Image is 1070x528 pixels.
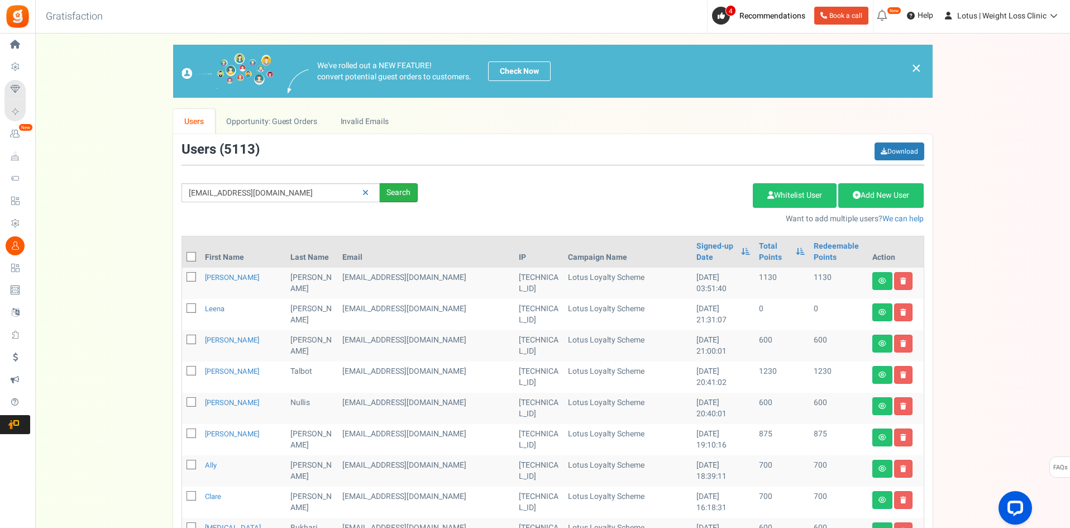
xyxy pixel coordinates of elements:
[838,183,924,208] a: Add New User
[329,109,400,134] a: Invalid Emails
[514,361,564,393] td: [TECHNICAL_ID]
[900,434,906,441] i: Delete user
[514,487,564,518] td: [TECHNICAL_ID]
[514,393,564,424] td: [TECHNICAL_ID]
[712,7,810,25] a: 4 Recommendations
[18,123,33,131] em: New
[868,236,924,268] th: Action
[563,268,692,299] td: Lotus Loyalty Scheme
[754,330,809,361] td: 600
[338,299,514,330] td: customer
[5,4,30,29] img: Gratisfaction
[514,299,564,330] td: [TECHNICAL_ID]
[915,10,933,21] span: Help
[809,330,868,361] td: 600
[286,487,338,518] td: [PERSON_NAME]
[882,213,924,225] a: We can help
[900,465,906,472] i: Delete user
[563,455,692,487] td: Lotus Loyalty Scheme
[181,142,260,157] h3: Users ( )
[809,424,868,455] td: 875
[181,53,274,89] img: images
[338,424,514,455] td: [EMAIL_ADDRESS][DOMAIN_NAME]
[338,487,514,518] td: customer
[696,241,735,263] a: Signed-up Date
[878,434,886,441] i: View details
[563,299,692,330] td: Lotus Loyalty Scheme
[205,491,221,502] a: Clare
[563,424,692,455] td: Lotus Loyalty Scheme
[488,61,551,81] a: Check Now
[338,330,514,361] td: customer
[563,393,692,424] td: Lotus Loyalty Scheme
[754,455,809,487] td: 700
[692,393,754,424] td: [DATE] 20:40:01
[809,455,868,487] td: 700
[205,272,259,283] a: [PERSON_NAME]
[957,10,1047,22] span: Lotus | Weight Loss Clinic
[514,424,564,455] td: [TECHNICAL_ID]
[878,372,886,378] i: View details
[514,330,564,361] td: [TECHNICAL_ID]
[286,299,338,330] td: [PERSON_NAME]
[286,455,338,487] td: [PERSON_NAME]
[900,497,906,503] i: Delete user
[563,361,692,393] td: Lotus Loyalty Scheme
[286,424,338,455] td: [PERSON_NAME]
[725,5,736,16] span: 4
[809,268,868,299] td: 1130
[692,299,754,330] td: [DATE] 21:31:07
[514,268,564,299] td: [TECHNICAL_ID]
[286,361,338,393] td: Talbot
[338,268,514,299] td: customer
[754,424,809,455] td: 875
[900,340,906,347] i: Delete user
[4,125,30,144] a: New
[434,213,924,225] p: Want to add multiple users?
[338,236,514,268] th: Email
[878,278,886,284] i: View details
[205,335,259,345] a: [PERSON_NAME]
[1053,457,1068,478] span: FAQs
[814,241,863,263] a: Redeemable Points
[809,487,868,518] td: 700
[754,487,809,518] td: 700
[563,330,692,361] td: Lotus Loyalty Scheme
[887,7,901,15] em: New
[286,268,338,299] td: [PERSON_NAME]
[224,140,255,159] span: 5113
[754,299,809,330] td: 0
[286,330,338,361] td: [PERSON_NAME]
[692,361,754,393] td: [DATE] 20:41:02
[563,236,692,268] th: Campaign Name
[205,429,259,439] a: [PERSON_NAME]
[514,236,564,268] th: IP
[205,366,259,377] a: [PERSON_NAME]
[215,109,328,134] a: Opportunity: Guest Orders
[692,330,754,361] td: [DATE] 21:00:01
[911,61,921,75] a: ×
[173,109,216,134] a: Users
[900,403,906,410] i: Delete user
[739,10,805,22] span: Recommendations
[692,424,754,455] td: [DATE] 19:10:16
[357,183,374,203] a: Reset
[181,183,380,202] input: Search by email or name
[878,465,886,472] i: View details
[317,60,471,83] p: We've rolled out a NEW FEATURE! convert potential guest orders to customers.
[205,397,259,408] a: [PERSON_NAME]
[900,372,906,378] i: Delete user
[814,7,868,25] a: Book a call
[900,278,906,284] i: Delete user
[754,393,809,424] td: 600
[809,393,868,424] td: 600
[900,309,906,316] i: Delete user
[754,268,809,299] td: 1130
[288,69,309,93] img: images
[380,183,418,202] div: Search
[200,236,286,268] th: First Name
[34,6,115,28] h3: Gratisfaction
[338,455,514,487] td: customer
[754,361,809,393] td: 1230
